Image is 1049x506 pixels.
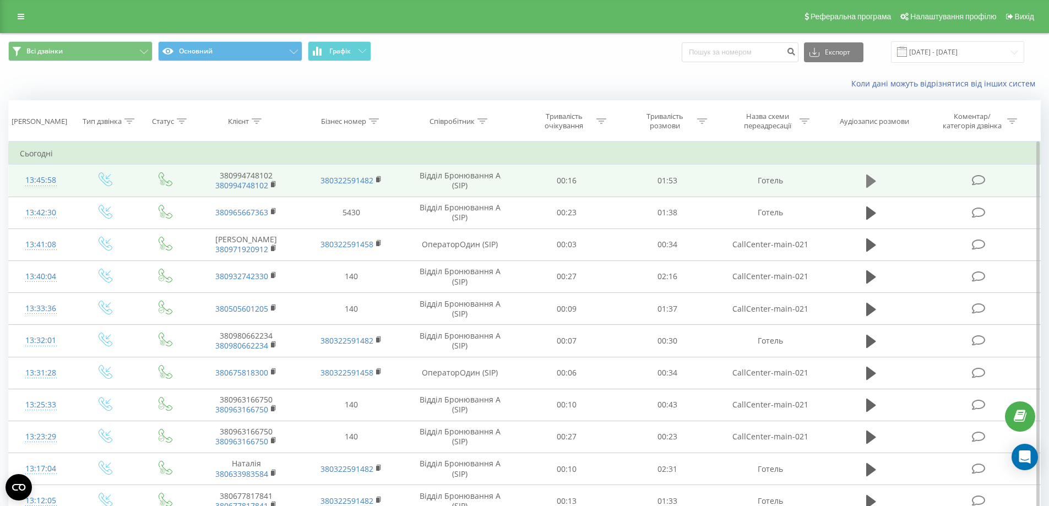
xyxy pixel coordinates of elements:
a: 380980662234 [215,340,268,351]
div: 13:42:30 [20,202,62,224]
div: Тривалість розмови [635,112,694,130]
td: 02:16 [617,260,718,292]
span: Графік [329,47,351,55]
div: 13:31:28 [20,362,62,384]
a: 380994748102 [215,180,268,191]
td: 380963166750 [194,421,298,453]
input: Пошук за номером [682,42,798,62]
td: 02:31 [617,453,718,485]
div: Статус [152,117,174,126]
td: Відділ Бронювання A (SIP) [404,421,517,453]
td: Сьогодні [9,143,1041,165]
div: Коментар/категорія дзвінка [940,112,1004,130]
a: 380971920912 [215,244,268,254]
td: Відділ Бронювання A (SIP) [404,165,517,197]
div: Бізнес номер [321,117,366,126]
div: [PERSON_NAME] [12,117,67,126]
button: Графік [308,41,371,61]
a: 380932742330 [215,271,268,281]
td: 00:23 [617,421,718,453]
div: 13:25:33 [20,394,62,416]
div: 13:41:08 [20,234,62,255]
td: ОператорОдин (SIP) [404,228,517,260]
div: Тривалість очікування [535,112,594,130]
td: CallCenter-main-021 [718,293,822,325]
td: 00:16 [517,165,617,197]
div: 13:17:04 [20,458,62,480]
div: 13:45:58 [20,170,62,191]
td: Відділ Бронювання A (SIP) [404,453,517,485]
div: Тип дзвінка [83,117,122,126]
button: Основний [158,41,302,61]
span: Налаштування профілю [910,12,996,21]
td: 140 [298,421,403,453]
td: 00:23 [517,197,617,228]
td: Відділ Бронювання A (SIP) [404,325,517,357]
td: 00:27 [517,260,617,292]
div: 13:33:36 [20,298,62,319]
td: Відділ Бронювання A (SIP) [404,260,517,292]
td: Наталія [194,453,298,485]
a: 380322591458 [320,367,373,378]
td: 01:38 [617,197,718,228]
td: CallCenter-main-021 [718,260,822,292]
td: 00:09 [517,293,617,325]
td: Готель [718,197,822,228]
td: Відділ Бронювання A (SIP) [404,197,517,228]
td: CallCenter-main-021 [718,421,822,453]
td: CallCenter-main-021 [718,389,822,421]
td: CallCenter-main-021 [718,228,822,260]
td: 5430 [298,197,403,228]
td: 00:30 [617,325,718,357]
div: 13:40:04 [20,266,62,287]
td: 00:07 [517,325,617,357]
td: 380994748102 [194,165,298,197]
td: CallCenter-main-021 [718,357,822,389]
a: 380675818300 [215,367,268,378]
span: Всі дзвінки [26,47,63,56]
a: 380963166750 [215,436,268,447]
div: Клієнт [228,117,249,126]
button: Експорт [804,42,863,62]
td: 00:10 [517,389,617,421]
div: Назва схеми переадресації [738,112,797,130]
td: 140 [298,293,403,325]
td: 00:34 [617,228,718,260]
td: 01:37 [617,293,718,325]
td: 00:03 [517,228,617,260]
a: 380633983584 [215,469,268,479]
td: Відділ Бронювання A (SIP) [404,389,517,421]
td: Готель [718,325,822,357]
td: Готель [718,453,822,485]
span: Вихід [1015,12,1034,21]
td: 140 [298,260,403,292]
td: Готель [718,165,822,197]
td: 00:06 [517,357,617,389]
td: 01:53 [617,165,718,197]
td: Відділ Бронювання A (SIP) [404,293,517,325]
td: 00:43 [617,389,718,421]
td: 00:27 [517,421,617,453]
a: 380322591482 [320,496,373,506]
td: [PERSON_NAME] [194,228,298,260]
div: 13:32:01 [20,330,62,351]
td: 380963166750 [194,389,298,421]
a: 380322591482 [320,464,373,474]
a: 380322591458 [320,239,373,249]
div: Співробітник [430,117,475,126]
div: Open Intercom Messenger [1012,444,1038,470]
td: 380980662234 [194,325,298,357]
a: Коли дані можуть відрізнятися вiд інших систем [851,78,1041,89]
td: 00:10 [517,453,617,485]
a: 380965667363 [215,207,268,217]
a: 380322591482 [320,335,373,346]
a: 380963166750 [215,404,268,415]
button: Open CMP widget [6,474,32,500]
td: ОператорОдин (SIP) [404,357,517,389]
button: Всі дзвінки [8,41,153,61]
div: Аудіозапис розмови [840,117,909,126]
td: 140 [298,389,403,421]
div: 13:23:29 [20,426,62,448]
td: 00:34 [617,357,718,389]
a: 380505601205 [215,303,268,314]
